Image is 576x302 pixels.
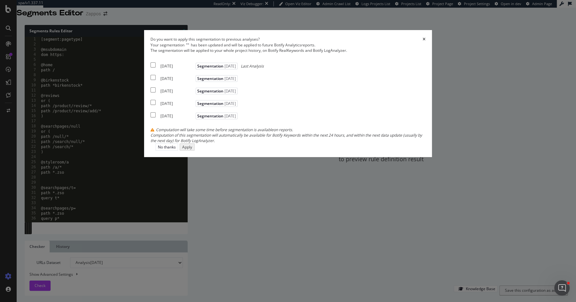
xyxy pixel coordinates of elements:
[156,143,178,151] button: No thanks
[160,88,194,94] div: [DATE]
[423,36,426,42] div: times
[223,88,236,94] span: [DATE]
[144,30,432,157] div: modal
[150,132,426,143] div: Computation of this segmentation will automatically be available for Botify Keywords within the n...
[223,76,236,81] span: [DATE]
[156,127,293,132] span: Computation will take some time before segmentation is available on reports.
[223,63,236,69] span: [DATE]
[554,280,570,296] iframe: Intercom live chat
[196,100,238,107] span: Segmentation
[158,144,176,150] div: No thanks
[182,144,192,150] div: Apply
[196,63,238,69] span: Segmentation
[150,48,426,53] div: The segmentation will be applied to your whole project history, on Botify RealKeywords and Botify...
[160,63,194,69] div: [DATE]
[241,63,264,69] span: Last Analysis
[223,113,236,119] span: [DATE]
[150,36,260,42] div: Do you want to apply this segmentation to previous analyses?
[150,42,426,53] div: Your segmentation has been updated and will be applied to future Botify Analytics reports.
[196,75,238,82] span: Segmentation
[186,42,189,48] span: " "
[160,113,194,119] div: [DATE]
[223,101,236,106] span: [DATE]
[160,76,194,81] div: [DATE]
[196,88,238,94] span: Segmentation
[160,101,194,106] div: [DATE]
[196,113,238,119] span: Segmentation
[180,143,195,151] button: Apply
